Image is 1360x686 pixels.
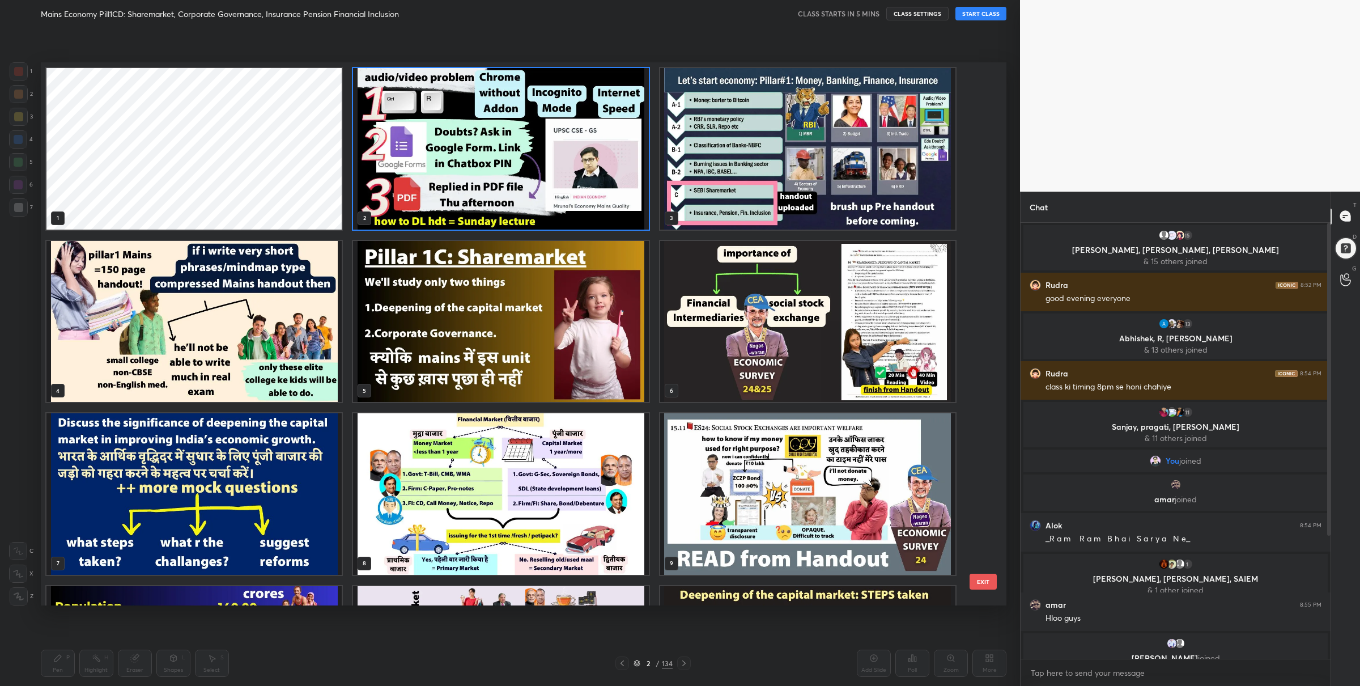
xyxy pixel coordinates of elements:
[886,7,949,20] button: CLASS SETTINGS
[1353,232,1357,241] p: D
[660,240,955,402] img: 1756740331YVN959.pdf
[660,413,955,575] img: 1756740331YVN959.pdf
[1174,230,1185,241] img: 57553829_8DE37DB0-9027-43CC-A510-CD3E4D78CF72.png
[1030,422,1321,431] p: Sanjay, pragati, [PERSON_NAME]
[1174,558,1185,570] img: default.png
[9,542,33,560] div: C
[1045,280,1068,290] h6: Rudra
[1030,368,1041,379] img: 11559340_B6215C26-911C-41E8-B2E2-E451080EECF9.png
[1045,533,1321,545] div: _R a m R a m B h a i S a r y a N e_
[9,176,33,194] div: 6
[1030,280,1041,291] img: 11559340_B6215C26-911C-41E8-B2E2-E451080EECF9.png
[1030,520,1041,531] img: bcd434205a6f4cb082e593841c7617d4.jpg
[1030,257,1321,266] p: & 15 others joined
[1158,230,1170,241] img: default.png
[1021,223,1331,659] div: grid
[1174,638,1185,649] img: default.png
[9,130,33,149] div: 4
[1045,613,1321,624] div: Hloo guys
[1182,406,1193,418] div: 11
[1030,574,1321,583] p: [PERSON_NAME], [PERSON_NAME], SAIEM
[662,658,673,668] div: 134
[1179,456,1201,465] span: joined
[10,62,32,81] div: 1
[1170,479,1181,490] img: 861b3c5b7f0a4aceb11f16ffe49b81c2.jpg
[656,660,660,667] div: /
[10,198,33,217] div: 7
[1174,318,1185,329] img: d9a4887a4b8e48f99ad465d55c0ec951.jpg
[1030,586,1321,595] p: & 1 other joined
[643,660,654,667] div: 2
[1300,282,1321,289] div: 8:52 PM
[1166,318,1178,329] img: b712594751214bf691daaf9cf529adcb.jpg
[1166,230,1178,241] img: 35f6c976d9e644e39cfe04330cac03b3.jpg
[1182,558,1193,570] div: 1
[10,587,33,605] div: Z
[1300,370,1321,377] div: 8:54 PM
[1021,192,1057,222] p: Chat
[1353,201,1357,209] p: T
[1030,245,1321,255] p: [PERSON_NAME], [PERSON_NAME], [PERSON_NAME]
[41,9,399,19] h4: Mains Economy Pill1CD: Sharemarket, Corporate Governance, Insurance Pension Financial Inclusion
[1182,318,1193,329] div: 13
[1352,264,1357,273] p: G
[1045,293,1321,304] div: good evening everyone
[1045,600,1066,610] h6: amar
[1158,318,1170,329] img: 3
[353,413,648,575] img: 1756740331YVN959.pdf
[1030,654,1321,663] p: [PERSON_NAME]
[1166,638,1178,649] img: 62a1317f67c24ad086c0bc0f7b2c75f8.jpg
[1158,558,1170,570] img: a76d2b1e8673445b956b298a7b51d8f9.jpg
[1182,230,1193,241] div: 15
[1174,406,1185,418] img: 010e3c85f2524343ac94cf83b9b5eb49.jpg
[1166,558,1178,570] img: 78746d765c684235a33a8f65f2ecebd1.jpg
[353,240,648,402] img: 1756740331YVN959.pdf
[1030,495,1321,504] p: amar
[46,413,342,575] img: 1756740331YVN959.pdf
[1030,345,1321,354] p: & 13 others joined
[10,85,33,103] div: 2
[660,68,955,230] img: 1756740331YVN959.pdf
[1045,369,1068,379] h6: Rudra
[1166,406,1178,418] img: 3
[1045,382,1321,393] div: class ki timing 8pm se honi chahiye
[1030,434,1321,443] p: & 11 others joined
[798,9,879,19] h5: CLASS STARTS IN 5 MINS
[1150,455,1161,467] img: 60d1215eb01f418a8ad72f0857a970c6.jpg
[1275,370,1298,377] img: iconic-dark.1390631f.png
[970,574,997,590] button: EXIT
[1030,334,1321,343] p: Abhishek, R, [PERSON_NAME]
[1300,522,1321,529] div: 8:54 PM
[1030,599,1041,611] img: 861b3c5b7f0a4aceb11f16ffe49b81c2.jpg
[9,565,33,583] div: X
[353,68,648,230] img: 1756740331YVN959.pdf
[1175,494,1197,505] span: joined
[1166,456,1179,465] span: You
[10,108,33,126] div: 3
[1045,520,1062,531] h6: Alok
[1300,602,1321,608] div: 8:55 PM
[1198,653,1220,663] span: joined
[41,62,987,605] div: grid
[9,153,33,171] div: 5
[1276,282,1298,289] img: iconic-dark.1390631f.png
[46,240,342,402] img: 1756740331YVN959.pdf
[1158,406,1170,418] img: 4c516197e4b8410596981f23982407a7.jpg
[955,7,1006,20] button: START CLASS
